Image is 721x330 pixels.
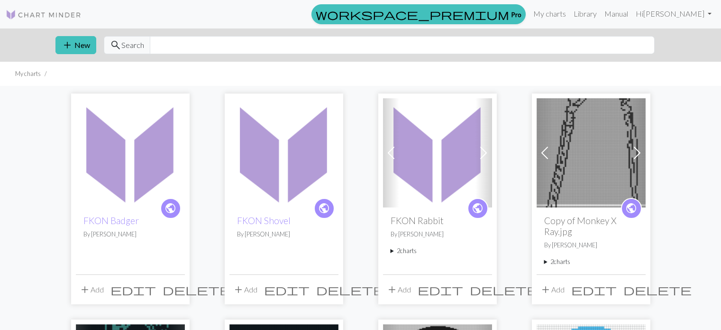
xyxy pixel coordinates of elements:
[568,281,620,299] button: Edit
[76,147,185,156] a: Future Kings of Nowhere Tattoo.jpg
[571,284,617,295] i: Edit
[264,283,310,296] span: edit
[110,284,156,295] i: Edit
[632,4,715,23] a: Hi[PERSON_NAME]
[470,283,538,296] span: delete
[391,246,484,255] summary: 2charts
[229,147,338,156] a: FKON Shovel
[237,230,331,239] p: By [PERSON_NAME]
[264,284,310,295] i: Edit
[414,281,466,299] button: Edit
[110,38,121,52] span: search
[164,201,176,216] span: public
[540,283,551,296] span: add
[76,281,107,299] button: Add
[83,230,177,239] p: By [PERSON_NAME]
[467,198,488,219] a: public
[237,215,291,226] a: FKON Shovel
[83,215,139,226] a: FKON Badger
[472,199,484,218] i: public
[229,281,261,299] button: Add
[261,281,313,299] button: Edit
[383,147,492,156] a: Future Kings of Nowhere Tattoo.jpg
[318,199,330,218] i: public
[386,283,398,296] span: add
[623,283,692,296] span: delete
[472,201,484,216] span: public
[314,198,335,219] a: public
[316,8,509,21] span: workspace_premium
[383,281,414,299] button: Add
[233,283,244,296] span: add
[110,283,156,296] span: edit
[55,36,96,54] button: New
[537,98,646,207] img: Monkey X Ray.jpg
[601,4,632,23] a: Manual
[160,198,181,219] a: public
[6,9,82,20] img: Logo
[529,4,570,23] a: My charts
[625,201,637,216] span: public
[164,199,176,218] i: public
[313,281,388,299] button: Delete
[76,98,185,207] img: Future Kings of Nowhere Tattoo.jpg
[570,4,601,23] a: Library
[621,198,642,219] a: public
[383,98,492,207] img: Future Kings of Nowhere Tattoo.jpg
[316,283,384,296] span: delete
[163,283,231,296] span: delete
[544,215,638,237] h2: Copy of Monkey X Ray.jpg
[544,241,638,250] p: By [PERSON_NAME]
[15,69,41,78] li: My charts
[159,281,234,299] button: Delete
[391,230,484,239] p: By [PERSON_NAME]
[79,283,91,296] span: add
[418,283,463,296] span: edit
[625,199,637,218] i: public
[466,281,541,299] button: Delete
[391,215,484,226] h2: FKON Rabbit
[418,284,463,295] i: Edit
[620,281,695,299] button: Delete
[318,201,330,216] span: public
[571,283,617,296] span: edit
[107,281,159,299] button: Edit
[229,98,338,207] img: FKON Shovel
[62,38,73,52] span: add
[121,39,144,51] span: Search
[311,4,526,24] a: Pro
[537,281,568,299] button: Add
[537,147,646,156] a: Monkey X Ray.jpg
[544,257,638,266] summary: 2charts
